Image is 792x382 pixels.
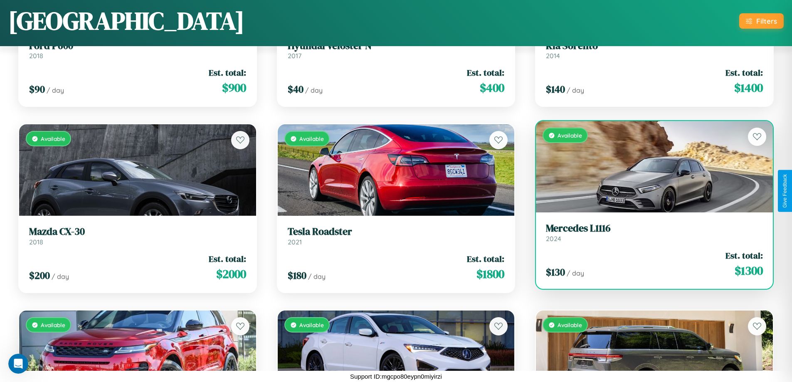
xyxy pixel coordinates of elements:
[756,17,777,25] div: Filters
[29,226,246,246] a: Mazda CX-302018
[41,135,65,142] span: Available
[29,40,246,60] a: Ford P6002018
[308,272,326,281] span: / day
[29,238,43,246] span: 2018
[209,253,246,265] span: Est. total:
[467,253,504,265] span: Est. total:
[350,371,442,382] p: Support ID: mgcpo80eypn0miyirzi
[546,40,763,60] a: Kia Sorento2014
[567,86,584,94] span: / day
[222,79,246,96] span: $ 900
[288,40,505,60] a: Hyundai Veloster N2017
[546,265,565,279] span: $ 130
[288,226,505,238] h3: Tesla Roadster
[29,52,43,60] span: 2018
[546,222,763,234] h3: Mercedes L1116
[288,269,306,282] span: $ 180
[567,269,584,277] span: / day
[782,174,788,208] div: Give Feedback
[467,67,504,79] span: Est. total:
[288,52,301,60] span: 2017
[8,4,244,38] h1: [GEOGRAPHIC_DATA]
[546,82,565,96] span: $ 140
[735,262,763,279] span: $ 1300
[546,234,561,243] span: 2024
[725,249,763,261] span: Est. total:
[299,321,324,328] span: Available
[41,321,65,328] span: Available
[546,52,560,60] span: 2014
[47,86,64,94] span: / day
[216,266,246,282] span: $ 2000
[546,222,763,243] a: Mercedes L11162024
[209,67,246,79] span: Est. total:
[725,67,763,79] span: Est. total:
[739,13,784,29] button: Filters
[52,272,69,281] span: / day
[305,86,323,94] span: / day
[29,226,246,238] h3: Mazda CX-30
[288,238,302,246] span: 2021
[29,269,50,282] span: $ 200
[558,132,582,139] span: Available
[8,354,28,374] iframe: Intercom live chat
[480,79,504,96] span: $ 400
[288,226,505,246] a: Tesla Roadster2021
[29,82,45,96] span: $ 90
[734,79,763,96] span: $ 1400
[558,321,582,328] span: Available
[288,82,303,96] span: $ 40
[299,135,324,142] span: Available
[476,266,504,282] span: $ 1800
